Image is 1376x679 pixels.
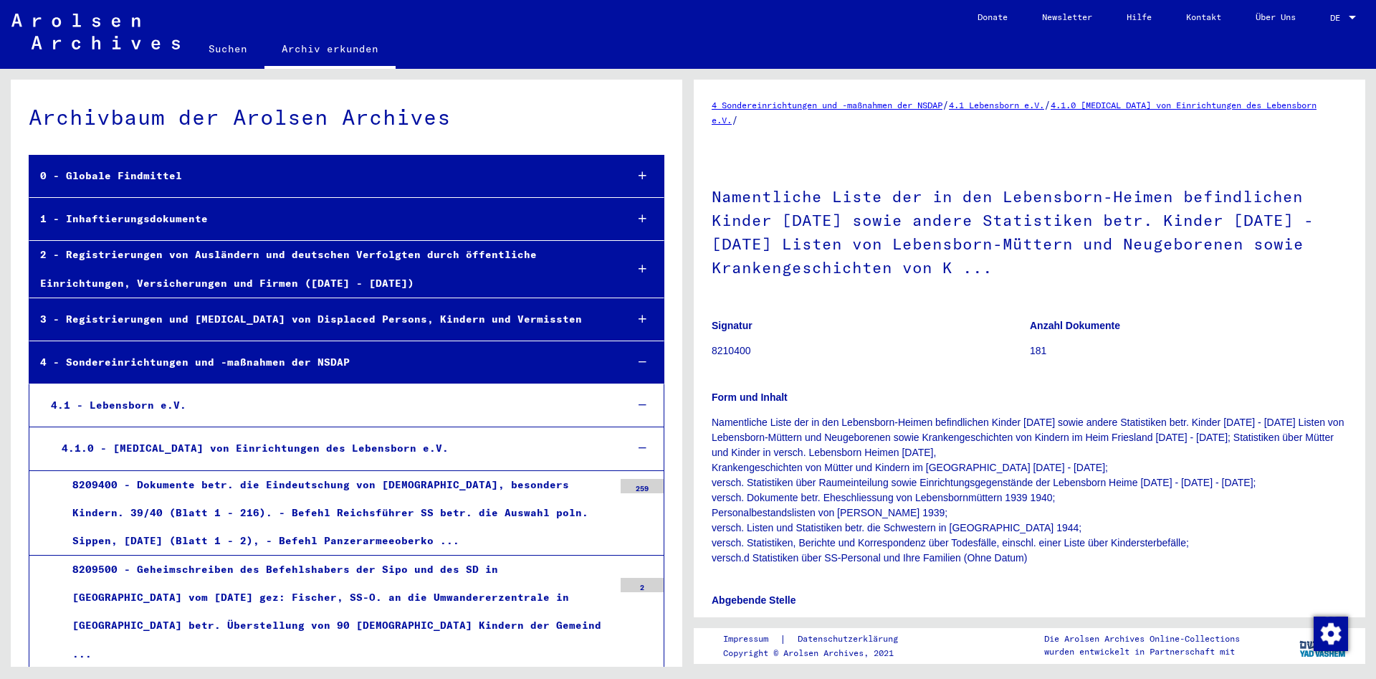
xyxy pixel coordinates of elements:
span: / [1044,98,1051,111]
b: Signatur [712,320,752,331]
div: | [723,632,915,647]
div: 3 - Registrierungen und [MEDICAL_DATA] von Displaced Persons, Kindern und Vermissten [29,305,615,333]
a: Datenschutzerklärung [786,632,915,647]
span: / [942,98,949,111]
img: Arolsen_neg.svg [11,14,180,49]
div: 4 - Sondereinrichtungen und -maßnahmen der NSDAP [29,348,615,376]
b: Form und Inhalt [712,391,788,403]
b: Anzahl Dokumente [1030,320,1120,331]
p: Namentliche Liste der in den Lebensborn-Heimen befindlichen Kinder [DATE] sowie andere Statistike... [712,415,1347,566]
div: 4.1.0 - [MEDICAL_DATA] von Einrichtungen des Lebensborn e.V. [51,435,615,462]
div: 2 - Registrierungen von Ausländern und deutschen Verfolgten durch öffentliche Einrichtungen, Vers... [29,241,615,297]
span: / [732,113,738,126]
img: Zustimmung ändern [1314,617,1348,651]
a: 4 Sondereinrichtungen und -maßnahmen der NSDAP [712,100,942,110]
a: Suchen [191,32,264,66]
span: DE [1330,13,1346,23]
div: 8209500 - Geheimschreiben des Befehlshabers der Sipo und des SD in [GEOGRAPHIC_DATA] vom [DATE] g... [62,556,613,668]
a: Archiv erkunden [264,32,396,69]
div: 2 [621,578,664,592]
div: Zustimmung ändern [1313,616,1347,650]
p: Die Arolsen Archives Online-Collections [1044,632,1240,645]
p: 181 [1030,343,1347,359]
img: yv_logo.png [1296,627,1350,663]
div: 8209400 - Dokumente betr. die Eindeutschung von [DEMOGRAPHIC_DATA], besonders Kindern. 39/40 (Bla... [62,471,613,556]
div: 4.1 - Lebensborn e.V. [40,391,615,419]
div: 1 - Inhaftierungsdokumente [29,205,615,233]
div: 259 [621,479,664,493]
h1: Namentliche Liste der in den Lebensborn-Heimen befindlichen Kinder [DATE] sowie andere Statistike... [712,163,1347,298]
a: 4.1 Lebensborn e.V. [949,100,1044,110]
div: 0 - Globale Findmittel [29,162,615,190]
b: Abgebende Stelle [712,594,795,606]
p: wurden entwickelt in Partnerschaft mit [1044,645,1240,658]
p: 8210400 [712,343,1029,359]
div: Archivbaum der Arolsen Archives [29,101,664,133]
p: Copyright © Arolsen Archives, 2021 [723,647,915,660]
a: Impressum [723,632,780,647]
